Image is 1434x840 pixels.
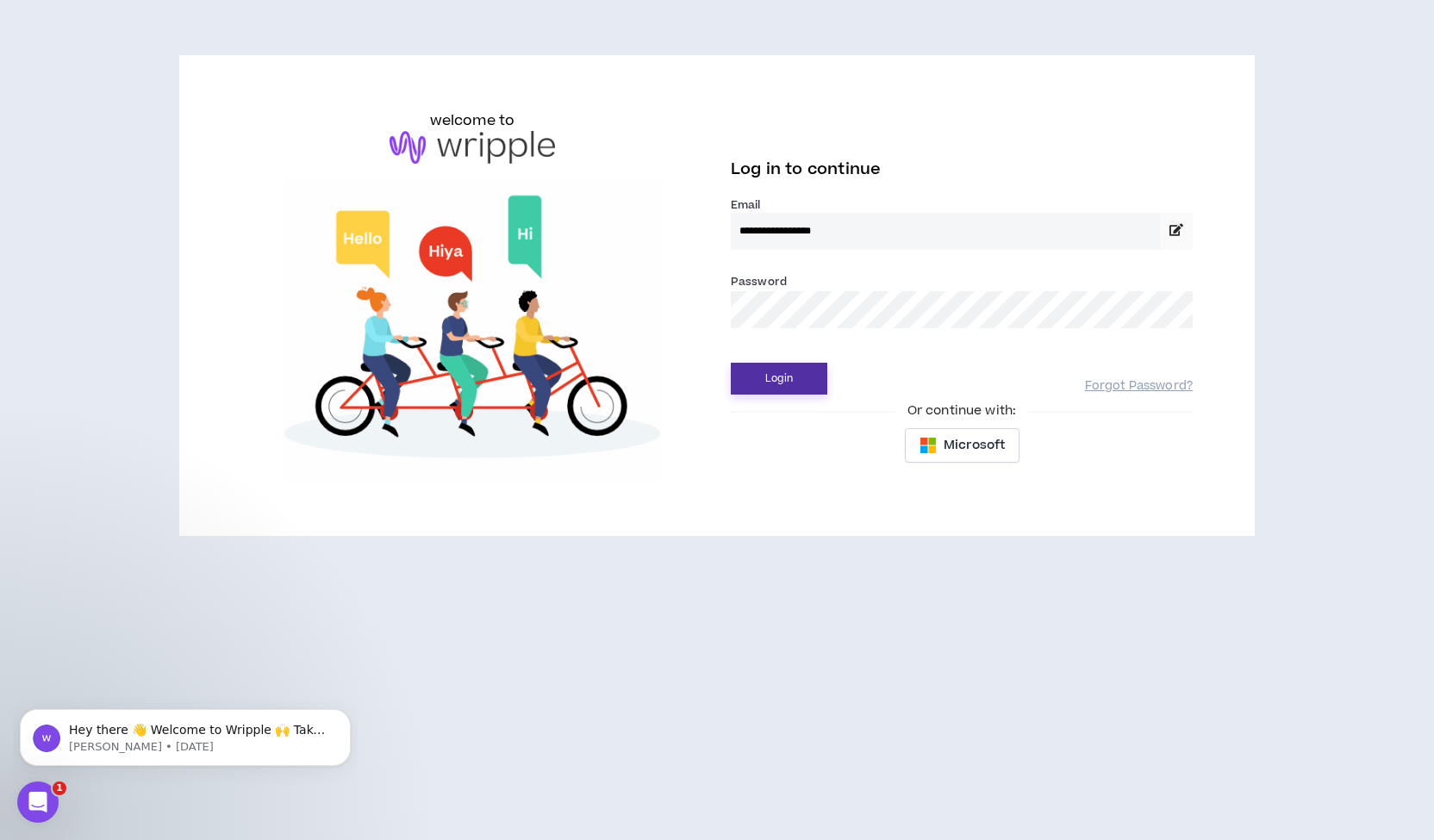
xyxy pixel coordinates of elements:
[430,110,515,131] h6: welcome to
[905,428,1019,463] button: Microsoft
[944,436,1005,455] span: Microsoft
[13,673,358,793] iframe: Intercom notifications message
[17,781,59,823] iframe: Intercom live chat
[731,363,827,395] button: Login
[895,401,1028,420] span: Or continue with:
[1085,378,1193,395] a: Forgot Password?
[53,781,66,795] span: 1
[390,131,555,164] img: logo-brand.png
[731,274,787,289] label: Password
[731,159,881,180] span: Log in to continue
[731,197,1193,213] label: Email
[241,181,703,481] img: Welcome to Wripple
